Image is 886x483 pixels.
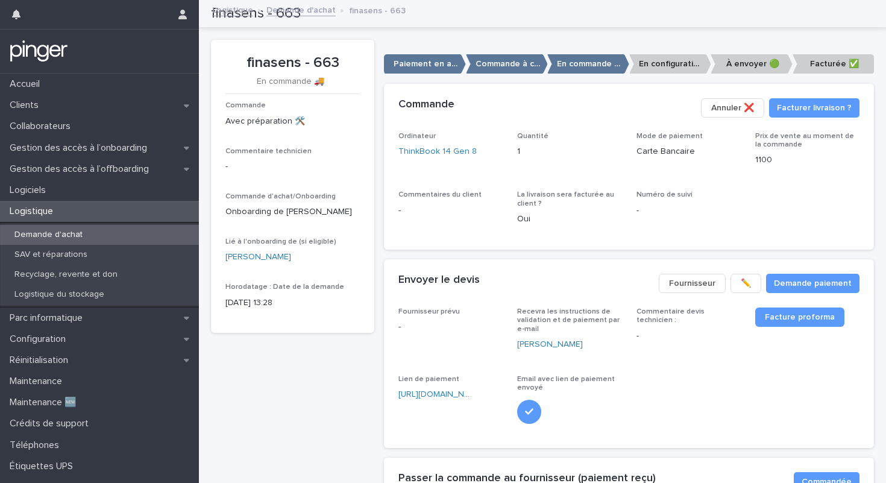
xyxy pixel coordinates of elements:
[5,78,49,90] p: Accueil
[793,54,875,74] p: Facturée ✅
[636,330,741,343] p: -
[466,54,548,74] p: Commande à créer 🟢
[10,39,68,63] img: mTgBEunGTSyRkCgitkcU
[774,277,852,289] span: Demande paiement
[225,297,360,309] p: [DATE] 13:28
[517,133,548,140] span: Quantité
[5,142,157,154] p: Gestion des accès à l’onboarding
[777,102,852,114] span: Facturer livraison ?
[5,163,159,175] p: Gestion des accès à l’offboarding
[517,213,621,226] p: Oui
[701,98,764,118] button: Annuler ❌​
[517,338,583,351] a: [PERSON_NAME]
[5,206,63,217] p: Logistique
[636,133,703,140] span: Mode de paiement
[398,376,459,383] span: Lien de paiement
[769,98,859,118] button: Facturer livraison ?
[225,77,355,87] p: En commande 🚚​
[225,193,336,200] span: Commande d'achat/Onboarding
[398,191,482,198] span: Commentaires du client
[636,204,741,217] p: -
[669,277,715,289] span: Fournisseur
[5,99,48,111] p: Clients
[225,102,266,109] span: Commande
[398,133,436,140] span: Ordinateur
[225,148,312,155] span: Commentaire technicien
[547,54,629,74] p: En commande 🚚​
[398,145,477,158] a: ThinkBook 14 Gen 8
[398,98,454,112] h2: Commande
[517,145,621,158] p: 1
[636,191,693,198] span: Numéro de suivi
[398,204,503,217] p: -
[5,418,98,429] p: Crédits de support
[225,54,360,72] p: finasens - 663
[5,355,78,366] p: Réinitialisation
[384,54,466,74] p: Paiement en attente ⏸️
[5,270,127,280] p: Recyclage, revente et don
[711,54,793,74] p: À envoyer 🟢
[5,289,114,300] p: Logistique du stockage
[766,274,859,293] button: Demande paiement
[5,312,92,324] p: Parc informatique
[398,321,503,333] p: -
[5,376,72,387] p: Maintenance
[517,308,620,333] span: Recevra les instructions de validation et de paiement par e-mail
[517,376,615,391] span: Email avec lien de paiement envoyé
[5,230,92,240] p: Demande d'achat
[225,115,360,128] p: Avec préparation 🛠️
[398,308,460,315] span: Fournisseur prévu
[5,397,86,408] p: Maintenance 🆕
[5,250,97,260] p: SAV et réparations
[5,440,69,451] p: Téléphones
[398,390,483,399] a: [URL][DOMAIN_NAME]
[5,121,80,132] p: Collaborateurs
[225,160,360,173] p: -
[765,313,835,321] span: Facture proforma
[636,145,741,158] p: Carte Bancaire
[266,2,336,16] a: Demande d'achat
[755,154,859,166] p: 1100
[711,102,754,114] span: Annuler ❌​
[349,3,406,16] p: finasens - 663
[659,274,726,293] button: Fournisseur
[212,2,253,16] a: Logistique
[636,308,705,324] span: Commentaire devis technicien :
[225,251,291,264] a: [PERSON_NAME]
[225,238,336,245] span: Lié à l'onboarding de (si eligible)
[5,333,75,345] p: Configuration
[730,274,761,293] button: ✏️
[517,191,614,207] span: La livraison sera facturée au client ?
[741,277,751,289] span: ✏️
[225,283,344,291] span: Horodatage : Date de la demande
[755,133,854,148] span: Prix de vente au moment de la commande
[225,206,360,218] p: Onboarding de [PERSON_NAME]
[629,54,711,74] p: En configuration ⏸️
[398,274,480,287] h2: Envoyer le devis
[5,461,83,472] p: Étiquettes UPS
[5,185,55,196] p: Logiciels
[755,308,844,327] a: Facture proforma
